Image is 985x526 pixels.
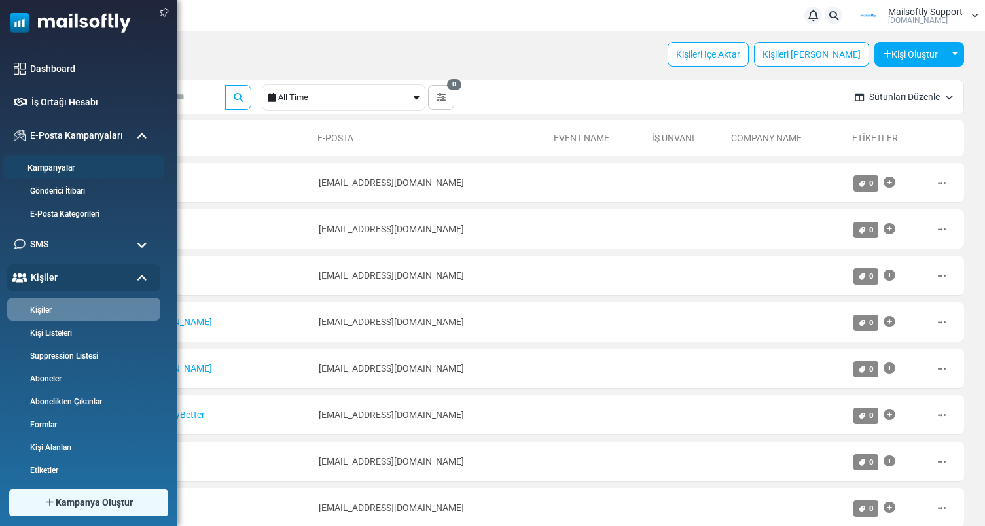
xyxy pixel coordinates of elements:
span: translation missing: tr.crm_contacts.form.list_header.Event Name [554,133,609,143]
a: Etiketler [852,133,898,143]
td: [EMAIL_ADDRESS][DOMAIN_NAME] [312,302,548,342]
span: 0 [869,411,874,420]
div: All Time [278,85,411,110]
a: 0 [853,175,878,192]
a: User Logo Mailsoftly Support [DOMAIN_NAME] [852,6,978,26]
a: 0 [853,454,878,470]
span: 0 [869,457,874,466]
a: Etiket Ekle [884,216,895,242]
a: Formlar [7,419,157,430]
span: translation missing: tr.crm_contacts.form.list_header.company_name [731,133,802,143]
a: 0 [853,500,878,517]
a: Etiket Ekle [884,448,895,474]
a: Kişileri İçe Aktar [668,42,749,67]
span: 0 [869,364,874,374]
span: Kampanya Oluştur [56,496,133,510]
a: Event Name [554,133,609,143]
a: E-Posta [317,133,353,143]
a: Etiket Ekle [884,402,895,428]
a: Etiket Ekle [884,262,895,289]
a: Kişi Alanları [7,442,157,453]
span: Mailsoftly Support [888,7,963,16]
span: 0 [447,79,461,91]
a: İş Ortağı Hesabı [31,96,154,109]
button: Sütunları Düzenle [844,80,963,114]
a: 0 [853,361,878,377]
a: Dashboard [30,62,154,76]
td: [EMAIL_ADDRESS][DOMAIN_NAME] [312,163,548,203]
a: Kişi Listeleri [7,327,157,339]
a: Kampanyalar [3,162,160,175]
a: Suppression Listesi [7,350,157,362]
a: Company Name [731,133,802,143]
a: Aboneler [7,373,157,385]
a: 0 [853,222,878,238]
a: 0 [853,268,878,285]
span: 0 [869,318,874,327]
a: [PERSON_NAME] [142,363,212,374]
img: contacts-icon-active.svg [12,273,27,282]
a: Etiket Ekle [884,495,895,521]
a: Etiket Ekle [884,169,895,196]
a: Etiketler [7,465,157,476]
a: Etiket Ekle [884,355,895,381]
span: 0 [869,179,874,188]
a: İş Unvanı [652,133,694,143]
a: Kişiler [7,304,157,316]
button: Kişi Oluştur [874,42,946,67]
a: Gönderici İtibarı [7,185,157,197]
span: SMS [30,237,48,251]
td: [EMAIL_ADDRESS][DOMAIN_NAME] [312,256,548,296]
a: 0 [853,315,878,331]
img: sms-icon.png [14,238,26,250]
td: [EMAIL_ADDRESS][DOMAIN_NAME] [312,395,548,435]
a: Abonelikten Çıkanlar [7,396,157,408]
img: dashboard-icon.svg [14,63,26,75]
span: 0 [869,225,874,234]
a: E-Posta Kategorileri [7,208,157,220]
img: campaigns-icon.png [14,130,26,141]
td: [EMAIL_ADDRESS][DOMAIN_NAME] [312,349,548,389]
span: E-Posta Kampanyaları [30,129,123,143]
span: 0 [869,272,874,281]
td: [EMAIL_ADDRESS][DOMAIN_NAME] [312,209,548,249]
span: Kişiler [31,271,58,285]
a: [PERSON_NAME] [142,317,212,327]
a: 0 [853,408,878,424]
a: Etiket Ekle [884,309,895,335]
a: Kişileri [PERSON_NAME] [754,42,869,67]
button: 0 [428,85,454,110]
span: [DOMAIN_NAME] [888,16,948,24]
td: [EMAIL_ADDRESS][DOMAIN_NAME] [312,442,548,482]
img: User Logo [852,6,885,26]
span: 0 [869,504,874,513]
